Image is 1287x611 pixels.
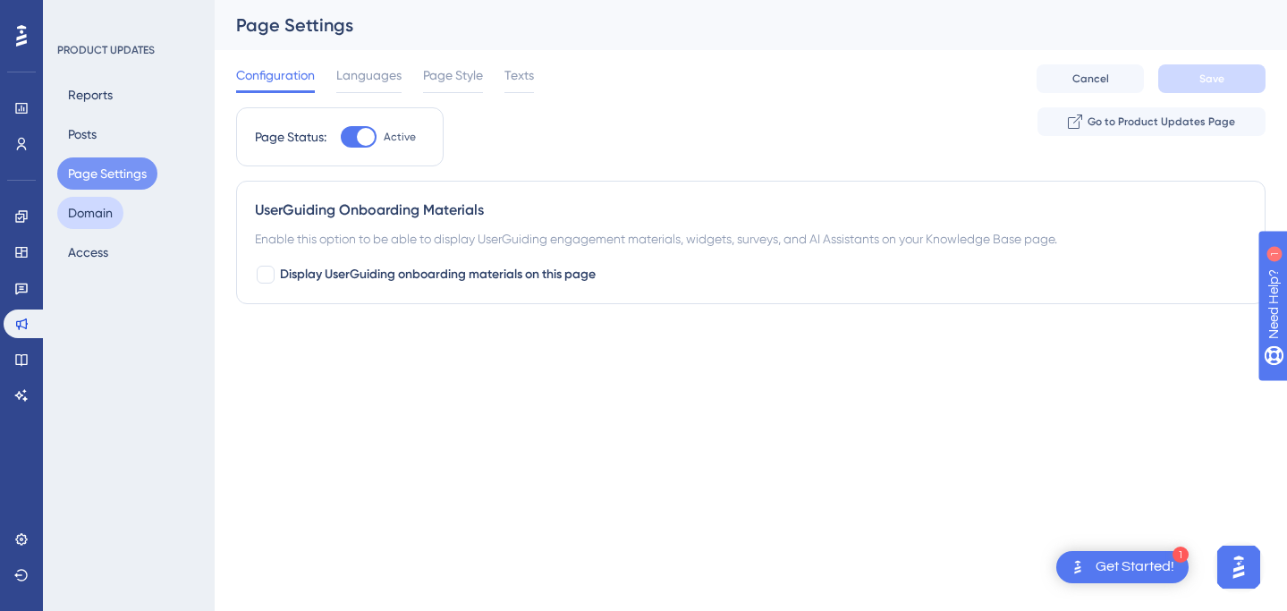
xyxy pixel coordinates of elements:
[1096,557,1174,577] div: Get Started!
[255,126,326,148] div: Page Status:
[236,64,315,86] span: Configuration
[1067,556,1088,578] img: launcher-image-alternative-text
[57,197,123,229] button: Domain
[1037,107,1266,136] button: Go to Product Updates Page
[280,264,596,285] span: Display UserGuiding onboarding materials on this page
[1173,547,1189,563] div: 1
[336,64,402,86] span: Languages
[1158,64,1266,93] button: Save
[1088,115,1235,129] span: Go to Product Updates Page
[124,9,130,23] div: 1
[57,118,107,150] button: Posts
[255,199,1247,221] div: UserGuiding Onboarding Materials
[1212,540,1266,594] iframe: UserGuiding AI Assistant Launcher
[504,64,534,86] span: Texts
[1199,72,1224,86] span: Save
[57,43,155,57] div: PRODUCT UPDATES
[1056,551,1189,583] div: Open Get Started! checklist, remaining modules: 1
[42,4,112,26] span: Need Help?
[384,130,416,144] span: Active
[57,157,157,190] button: Page Settings
[57,236,119,268] button: Access
[236,13,1221,38] div: Page Settings
[255,228,1247,250] div: Enable this option to be able to display UserGuiding engagement materials, widgets, surveys, and ...
[57,79,123,111] button: Reports
[1072,72,1109,86] span: Cancel
[423,64,483,86] span: Page Style
[1037,64,1144,93] button: Cancel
